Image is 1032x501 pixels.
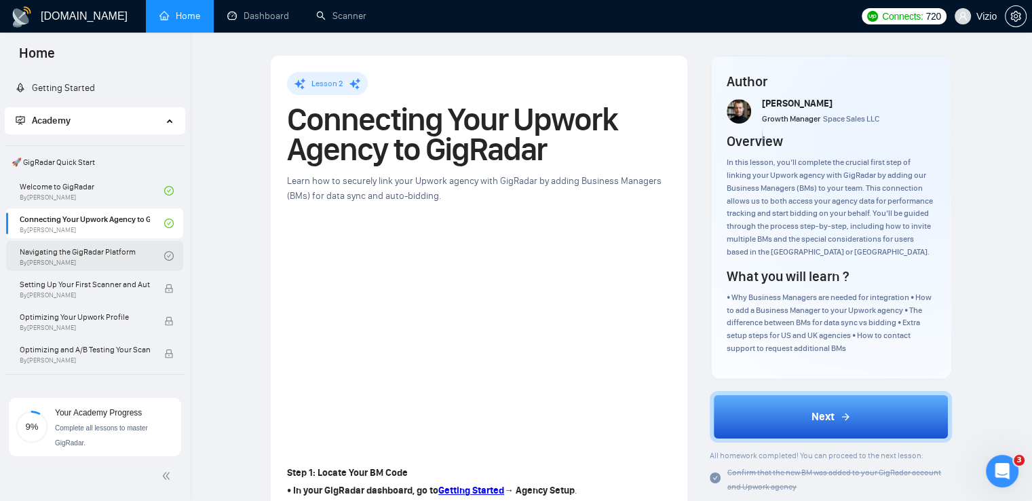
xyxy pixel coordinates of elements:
[311,79,343,88] span: Lesson 2
[164,251,174,261] span: check-circle
[1014,455,1025,466] span: 3
[811,409,835,425] span: Next
[287,105,671,164] h1: Connecting Your Upwork Agency to GigRadar
[32,115,71,126] span: Academy
[823,114,879,124] span: Space Sales LLC
[867,11,878,22] img: upwork-logo.png
[164,349,174,358] span: lock
[986,455,1018,487] iframe: Intercom live chat
[287,467,408,479] strong: Step 1: Locate Your BM Code
[1005,5,1027,27] button: setting
[727,468,941,491] span: Confirm that the new BM was added to your GigRadar account and Upwork agency
[710,391,952,443] button: Next
[161,469,175,483] span: double-left
[8,43,66,72] span: Home
[727,72,935,91] h4: Author
[287,483,671,498] p: .
[20,291,150,299] span: By [PERSON_NAME]
[16,422,48,431] span: 9%
[20,208,164,238] a: Connecting Your Upwork Agency to GigRadarBy[PERSON_NAME]
[438,485,504,496] a: Getting Started
[11,6,33,28] img: logo
[20,176,164,206] a: Welcome to GigRadarBy[PERSON_NAME]
[287,175,662,202] span: Learn how to securely link your Upwork agency with GigRadar by adding Business Managers (BMs) for...
[958,12,968,21] span: user
[20,356,150,365] span: By [PERSON_NAME]
[159,10,200,22] a: homeHome
[504,485,575,496] strong: → Agency Setup
[164,219,174,228] span: check-circle
[20,324,150,332] span: By [PERSON_NAME]
[727,99,751,124] img: vlad-t.jpg
[882,9,923,24] span: Connects:
[925,9,940,24] span: 720
[16,115,71,126] span: Academy
[20,241,164,271] a: Navigating the GigRadar PlatformBy[PERSON_NAME]
[287,485,438,496] strong: • In your GigRadar dashboard, go to
[20,343,150,356] span: Optimizing and A/B Testing Your Scanner for Better Results
[6,377,183,405] span: 👑 Agency Success with GigRadar
[727,156,935,259] div: In this lesson, you’ll complete the crucial first step of linking your Upwork agency with GigRada...
[16,82,95,94] a: rocketGetting Started
[727,132,783,151] h4: Overview
[55,424,148,447] span: Complete all lessons to master GigRadar.
[6,149,183,176] span: 🚀 GigRadar Quick Start
[710,451,923,460] span: All homework completed! You can proceed to the next lesson:
[727,267,849,286] h4: What you will learn ?
[710,472,721,483] span: check-circle
[164,186,174,196] span: check-circle
[16,115,25,125] span: fund-projection-screen
[20,278,150,291] span: Setting Up Your First Scanner and Auto-Bidder
[1005,11,1027,22] a: setting
[762,114,820,124] span: Growth Manager
[164,316,174,326] span: lock
[55,408,142,417] span: Your Academy Progress
[727,291,935,355] div: • Why Business Managers are needed for integration • How to add a Business Manager to your Upwork...
[164,284,174,293] span: lock
[762,98,833,109] span: [PERSON_NAME]
[316,10,366,22] a: searchScanner
[227,10,289,22] a: dashboardDashboard
[20,310,150,324] span: Optimizing Your Upwork Profile
[5,75,185,102] li: Getting Started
